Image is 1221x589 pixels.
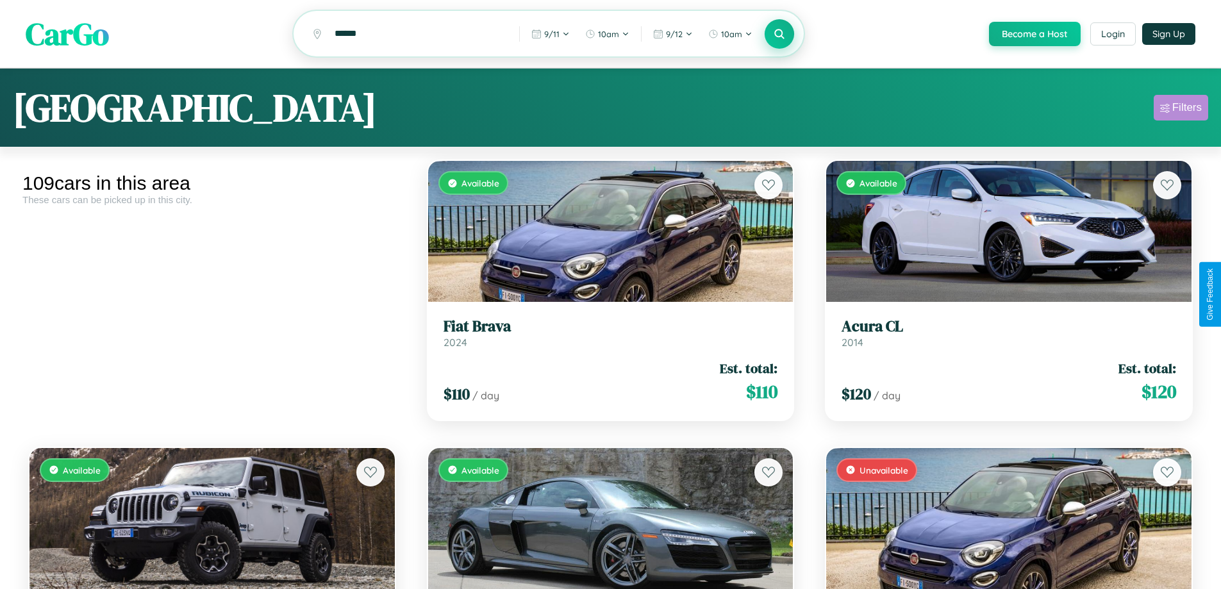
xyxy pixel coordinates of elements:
[444,336,467,349] span: 2024
[720,359,777,377] span: Est. total:
[579,24,636,44] button: 10am
[444,317,778,349] a: Fiat Brava2024
[1118,359,1176,377] span: Est. total:
[63,465,101,476] span: Available
[598,29,619,39] span: 10am
[874,389,901,402] span: / day
[702,24,759,44] button: 10am
[525,24,576,44] button: 9/11
[746,379,777,404] span: $ 110
[647,24,699,44] button: 9/12
[13,81,377,134] h1: [GEOGRAPHIC_DATA]
[842,383,871,404] span: $ 120
[472,389,499,402] span: / day
[461,178,499,188] span: Available
[842,317,1176,336] h3: Acura CL
[22,194,402,205] div: These cars can be picked up in this city.
[444,317,778,336] h3: Fiat Brava
[26,13,109,55] span: CarGo
[444,383,470,404] span: $ 110
[1142,23,1195,45] button: Sign Up
[666,29,683,39] span: 9 / 12
[461,465,499,476] span: Available
[842,336,863,349] span: 2014
[989,22,1081,46] button: Become a Host
[1172,101,1202,114] div: Filters
[1142,379,1176,404] span: $ 120
[1206,269,1215,320] div: Give Feedback
[860,178,897,188] span: Available
[721,29,742,39] span: 10am
[1090,22,1136,46] button: Login
[1154,95,1208,120] button: Filters
[544,29,560,39] span: 9 / 11
[842,317,1176,349] a: Acura CL2014
[860,465,908,476] span: Unavailable
[22,172,402,194] div: 109 cars in this area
